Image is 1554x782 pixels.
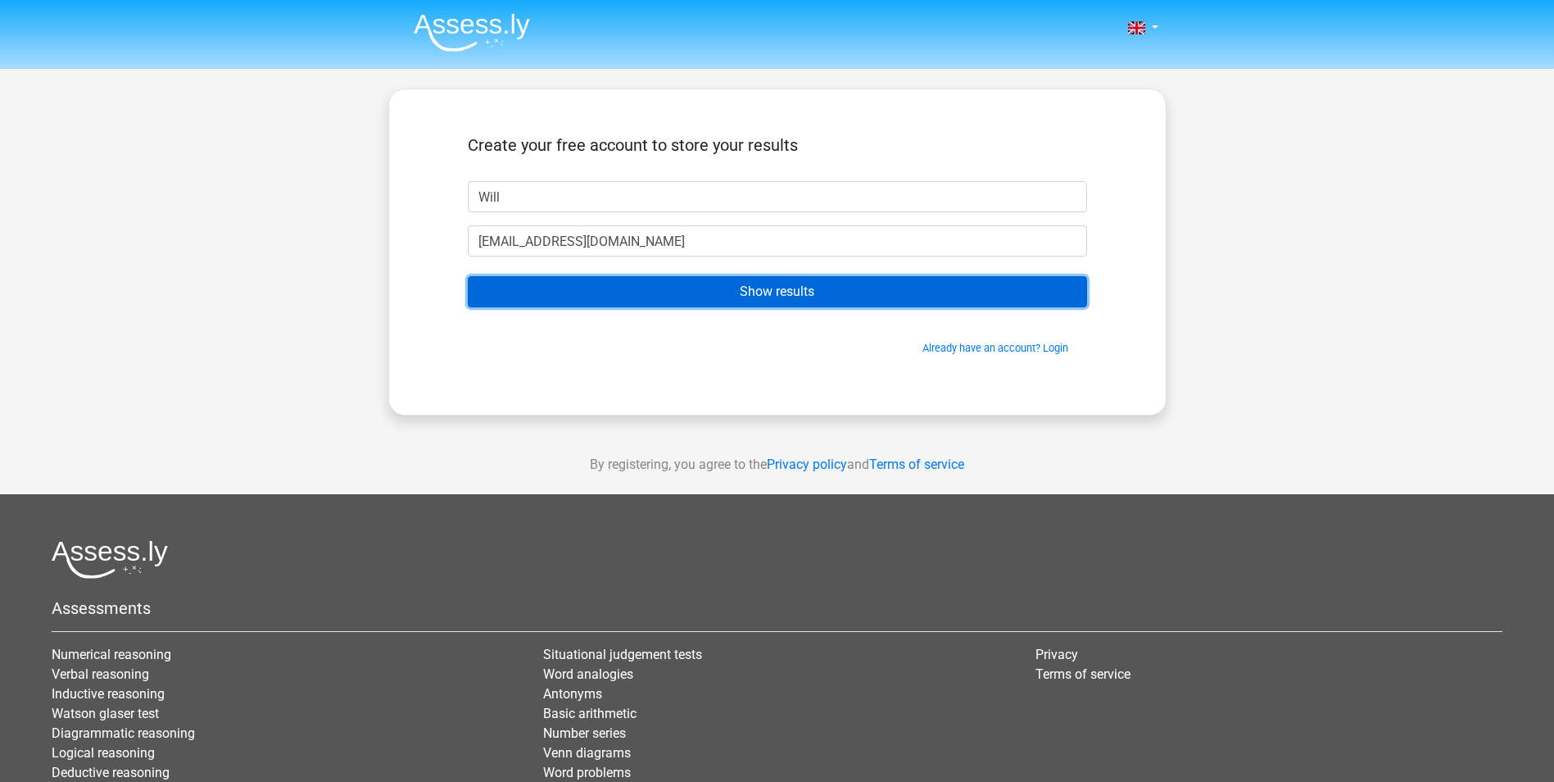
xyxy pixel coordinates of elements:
[52,686,165,702] a: Inductive reasoning
[543,745,631,761] a: Venn diagrams
[468,181,1087,212] input: First name
[52,666,149,682] a: Verbal reasoning
[543,686,602,702] a: Antonyms
[52,765,170,780] a: Deductive reasoning
[922,342,1068,354] a: Already have an account? Login
[1035,666,1130,682] a: Terms of service
[52,745,155,761] a: Logical reasoning
[468,225,1087,257] input: Email
[52,540,168,579] img: Assessly logo
[52,647,171,662] a: Numerical reasoning
[414,13,530,52] img: Assessly
[52,598,1502,618] h5: Assessments
[468,276,1087,307] input: Show results
[52,706,159,721] a: Watson glaser test
[869,457,964,472] a: Terms of service
[543,765,631,780] a: Word problems
[468,135,1087,155] h5: Create your free account to store your results
[543,725,626,741] a: Number series
[543,666,633,682] a: Word analogies
[1035,647,1078,662] a: Privacy
[543,706,637,721] a: Basic arithmetic
[543,647,702,662] a: Situational judgement tests
[767,457,847,472] a: Privacy policy
[52,725,195,741] a: Diagrammatic reasoning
